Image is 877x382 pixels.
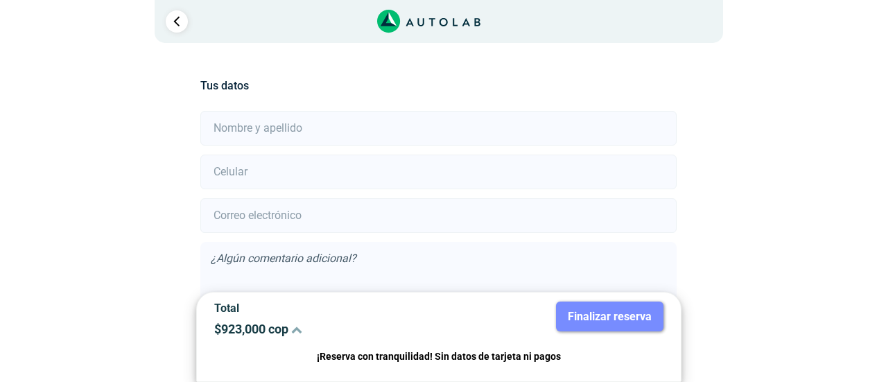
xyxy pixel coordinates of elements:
[377,14,480,27] a: Link al sitio de autolab
[200,198,677,233] input: Correo electrónico
[200,111,677,146] input: Nombre y apellido
[200,155,677,189] input: Celular
[200,79,677,92] h5: Tus datos
[214,322,428,336] p: $ 923,000 cop
[556,302,663,331] button: Finalizar reserva
[166,10,188,33] a: Ir al paso anterior
[214,349,663,365] p: ¡Reserva con tranquilidad! Sin datos de tarjeta ni pagos
[214,302,428,315] p: Total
